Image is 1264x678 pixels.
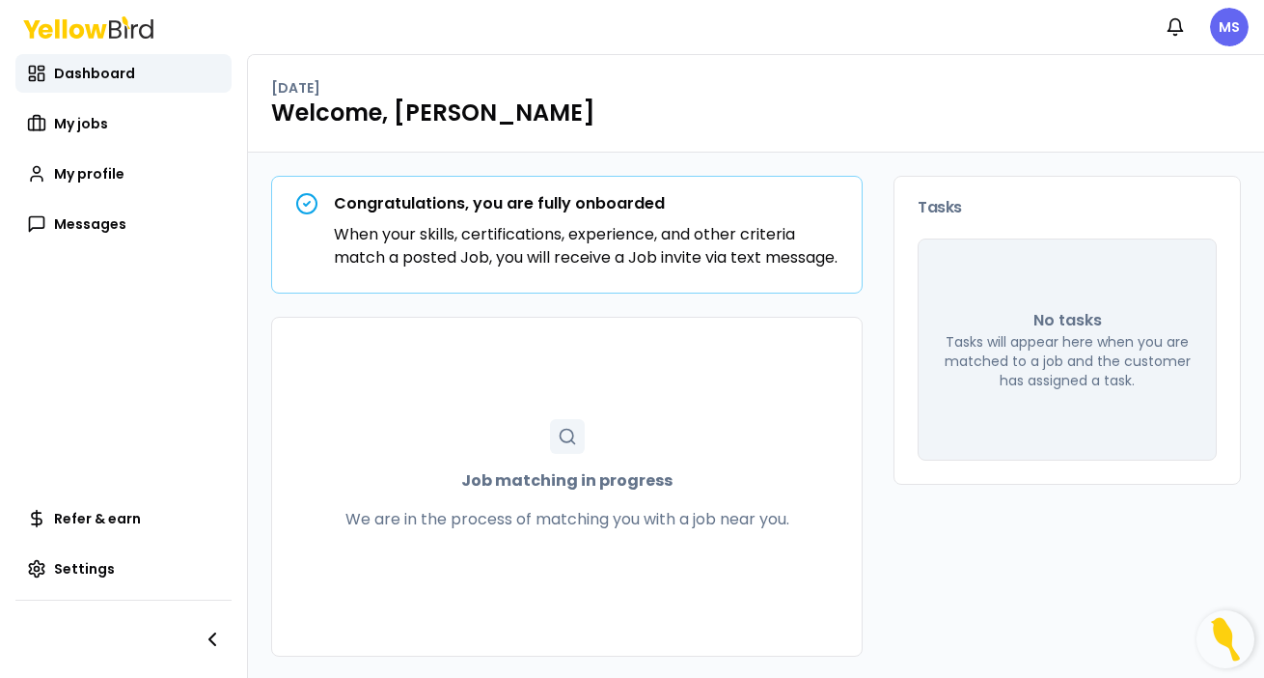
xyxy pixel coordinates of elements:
p: [DATE] [271,78,320,98]
p: No tasks [1033,309,1102,332]
span: MS [1210,8,1249,46]
h1: Welcome, [PERSON_NAME] [271,98,1241,128]
span: Dashboard [54,64,135,83]
a: Messages [15,205,232,243]
span: My jobs [54,114,108,133]
strong: Job matching in progress [461,469,673,493]
span: Messages [54,214,126,234]
strong: Congratulations, you are fully onboarded [334,192,665,214]
span: Settings [54,559,115,579]
h3: Tasks [918,200,1217,215]
a: My jobs [15,104,232,143]
a: Dashboard [15,54,232,93]
button: Open Resource Center [1196,610,1254,668]
a: Settings [15,550,232,588]
span: Refer & earn [54,509,141,528]
a: Refer & earn [15,499,232,538]
p: When your skills, certifications, experience, and other criteria match a posted Job, you will rec... [334,223,838,269]
p: We are in the process of matching you with a job near you. [345,508,789,531]
p: Tasks will appear here when you are matched to a job and the customer has assigned a task. [942,332,1193,390]
a: My profile [15,155,232,193]
span: My profile [54,164,124,184]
